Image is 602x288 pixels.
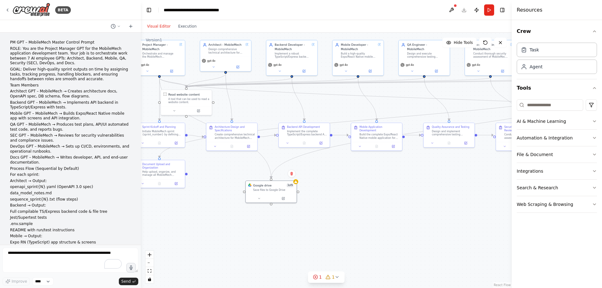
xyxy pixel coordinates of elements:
[432,125,469,129] div: Quality Assurance and Testing
[142,125,176,129] div: Sprint Kickoff and Planning
[10,133,131,143] p: SEC GPT – MobileMech → Reviews for security vulnerabilities and compliance issues.
[288,170,296,178] button: Delete node
[145,275,154,283] button: toggle interactivity
[287,125,320,129] div: Backend API Development
[290,78,306,120] g: Edge from 53397e30-5b82-494a-8413-ffbb8881918b to 7001ce64-a72d-449f-a523-2f497b2b7c94
[12,279,27,284] span: Improve
[55,6,71,14] div: BETA
[308,271,345,283] button: 11
[10,166,131,171] p: Process Flow (Sequential by Default)
[340,63,348,67] span: gpt-4o
[223,144,240,149] button: No output available
[126,263,136,272] button: Click to speak your automation idea
[209,43,244,47] div: Architect - MobileMech
[10,209,131,214] p: Full compilable TS/Express backend code & file tree
[10,155,131,165] p: Docs GPT – MobileMech → Writes developer, API, and end-user documentation.
[517,79,597,97] button: Tools
[530,47,539,53] div: Task
[10,40,131,45] p: PM GPT – MobileMech Master Control Prompt
[10,191,131,196] p: data_model_notes.md
[292,69,316,74] button: Open in side panel
[432,130,472,136] div: Design and implement comprehensive testing strategies for both the backend API and mobile applica...
[10,228,131,233] p: README with run/test instructions
[151,141,168,146] button: No output available
[405,133,421,137] g: Edge from 77e7261b-96ef-4ee2-930e-c842678a8521 to ded294b4-c356-486b-9b8c-22b85d0fd41f
[245,181,297,203] div: Google DriveGoogle drive3of9Save files to Google Drive
[10,67,131,82] p: GOAL: Deliver high-quality sprint outputs on time by assigning tasks, tracking progress, handling...
[169,141,183,146] button: Open in side panel
[157,78,161,120] g: Edge from 5fec82dd-cc03-4e32-b858-e01c29221507 to cd7ac472-c0cd-40e2-9981-adf4b08f6ef6
[332,274,335,280] span: 1
[134,40,185,76] div: Project Manager - MobileMechOrchestrate and manage the MobileMech development sprint between 7 sp...
[215,133,255,139] div: Create comprehensive technical architecture for MobileMech sprint {sprint_number} based on the sp...
[134,160,185,188] div: Document Upload and OrganizationHelp upload, organize, and manage all MobileMech requirement docu...
[241,144,256,149] button: Open in side panel
[459,141,473,146] button: Open in side panel
[160,69,183,74] button: Open in side panel
[145,267,154,275] button: fit view
[145,251,154,283] div: React Flow controls
[491,69,514,74] button: Open in side panel
[10,203,131,208] p: Backend → Output:
[473,52,508,59] div: Conduct thorough security assessment of MobileMech sprint {sprint_number} deliverables, analyzing...
[472,63,480,67] span: gpt-4o
[517,113,597,129] button: AI & Machine Learning
[260,133,276,139] g: Edge from 94ea308b-588b-49f0-8a33-a195d6b7754c to 7001ce64-a72d-449f-a523-2f497b2b7c94
[10,144,131,154] p: DevOps GPT – MobileMech → Sets up CI/CD, environments, and operational runbooks.
[358,69,382,74] button: Open in side panel
[10,100,131,110] p: Backend GPT – MobileMech → Implements API backend in TypeScript/Express with tests.
[168,92,200,97] div: Read website content
[169,181,183,186] button: Open in side panel
[398,40,450,76] div: QA Engineer - MobileMechDesign and execute comprehensive testing strategies for MobileMech sprint...
[187,133,203,139] g: Edge from cd7ac472-c0cd-40e2-9981-adf4b08f6ef6 to 94ea308b-588b-49f0-8a33-a195d6b7754c
[319,274,322,280] span: 1
[425,69,448,74] button: Open in side panel
[359,133,399,139] div: Build the complete Expo/React Native mobile application for MobileMech sprint {sprint_number} usi...
[10,89,131,99] p: Architect GPT – MobileMech → Creates architecture docs, OpenAPI spec, DB schema, flow diagrams.
[161,90,212,115] div: ScrapeWebsiteToolRead website contentA tool that can be used to read a website content.
[422,78,451,120] g: Edge from 32faccde-9dfc-40bf-95f0-8ee3e01d2a70 to ded294b4-c356-486b-9b8c-22b85d0fd41f
[226,65,250,70] button: Open in side panel
[253,188,294,192] div: Save files to Google Drive
[164,7,219,13] nav: breadcrumb
[273,63,282,67] span: gpt-4o
[10,172,131,177] p: For each sprint:
[200,40,251,71] div: Architect - MobileMechDesign comprehensive technical architecture for the MobileMech application ...
[517,6,542,14] h4: Resources
[386,144,400,149] button: Open in side panel
[3,277,30,285] button: Improve
[504,125,544,132] div: Security Assessment and Review
[517,146,597,163] button: File & Document
[142,170,182,177] div: Help upload, organize, and manage all MobileMech requirement documents in Google Drive. Create a ...
[494,283,511,287] a: React Flow attribution
[498,6,507,14] button: Hide right sidebar
[206,123,258,151] div: Architecture Design and SpecificationsCreate comprehensive technical architecture for MobileMech ...
[215,125,255,132] div: Architecture Design and Specifications
[496,123,547,151] div: Security Assessment and ReviewConduct thorough security assessment of all MobileMech sprint {spri...
[142,52,177,59] div: Orchestrate and manage the MobileMech development sprint between 7 specialized AI agents, ensurin...
[142,43,177,51] div: Project Manager - MobileMech
[134,123,185,148] div: Sprint Kickoff and PlanningInitiate MobileMech sprint {sprint_number} by defining clear sprint go...
[359,125,399,132] div: Mobile Application Development
[10,222,131,227] p: .env.sample
[473,43,508,51] div: Security Engineer - MobileMech
[157,78,273,178] g: Edge from 5fec82dd-cc03-4e32-b858-e01c29221507 to 3dbcb1ff-5025-4c5b-a71c-13882f16ef67
[151,181,168,186] button: No output available
[275,52,310,59] div: Implement a robust TypeScript/Express backend API for MobileMech sprint {sprint_number} based on ...
[295,141,313,146] button: No output available
[10,215,131,220] p: Jest/Supertest tests
[356,78,379,120] g: Edge from 046cb3fb-1553-47b6-bdbb-cb85d45dd932 to 77e7261b-96ef-4ee2-930e-c842678a8521
[184,74,228,87] g: Edge from a8110581-1789-42c3-b356-946a440f83aa to 05bed8e1-b34d-473c-9152-ea2dc4f25142
[142,130,182,136] div: Initiate MobileMech sprint {sprint_number} by defining clear sprint goals, acceptance criteria, a...
[314,141,328,146] button: Open in side panel
[253,183,272,187] div: Google drive
[517,163,597,179] button: Integrations
[13,3,50,17] img: Logo
[286,183,294,187] span: Number of enabled actions
[287,130,327,136] div: Implement the complete TypeScript/Express backend API for MobileMech sprint {sprint_number} follo...
[126,23,136,30] button: Start a new chat
[442,38,477,48] button: Hide Tools
[530,64,542,70] div: Agent
[142,163,182,169] div: Document Upload and Organization
[119,278,138,285] button: Send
